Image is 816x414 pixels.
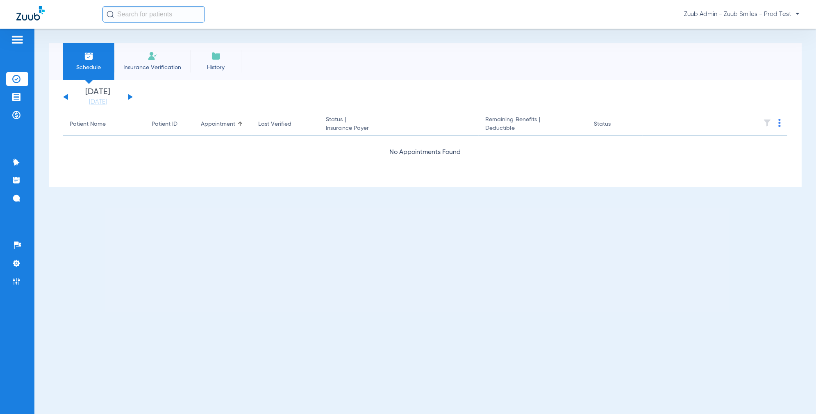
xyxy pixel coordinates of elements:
span: Deductible [485,124,581,133]
span: Insurance Payer [326,124,472,133]
th: Status | [319,113,479,136]
li: [DATE] [73,88,123,106]
span: Insurance Verification [120,63,184,72]
span: Schedule [69,63,108,72]
img: hamburger-icon [11,35,24,45]
input: Search for patients [102,6,205,23]
div: Patient Name [70,120,139,129]
th: Remaining Benefits | [479,113,587,136]
div: No Appointments Found [63,147,787,158]
img: History [211,51,221,61]
img: filter.svg [763,119,771,127]
iframe: Chat Widget [775,375,816,414]
th: Status [587,113,643,136]
div: Last Verified [258,120,313,129]
span: History [196,63,235,72]
div: Last Verified [258,120,291,129]
img: Schedule [84,51,94,61]
img: Manual Insurance Verification [148,51,157,61]
img: Zuub Logo [16,6,45,20]
div: Patient ID [152,120,188,129]
div: Appointment [201,120,235,129]
img: Search Icon [107,11,114,18]
div: Appointment [201,120,245,129]
div: Patient ID [152,120,177,129]
span: Zuub Admin - Zuub Smiles - Prod Test [684,10,800,18]
div: Patient Name [70,120,106,129]
img: group-dot-blue.svg [778,119,781,127]
a: [DATE] [73,98,123,106]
